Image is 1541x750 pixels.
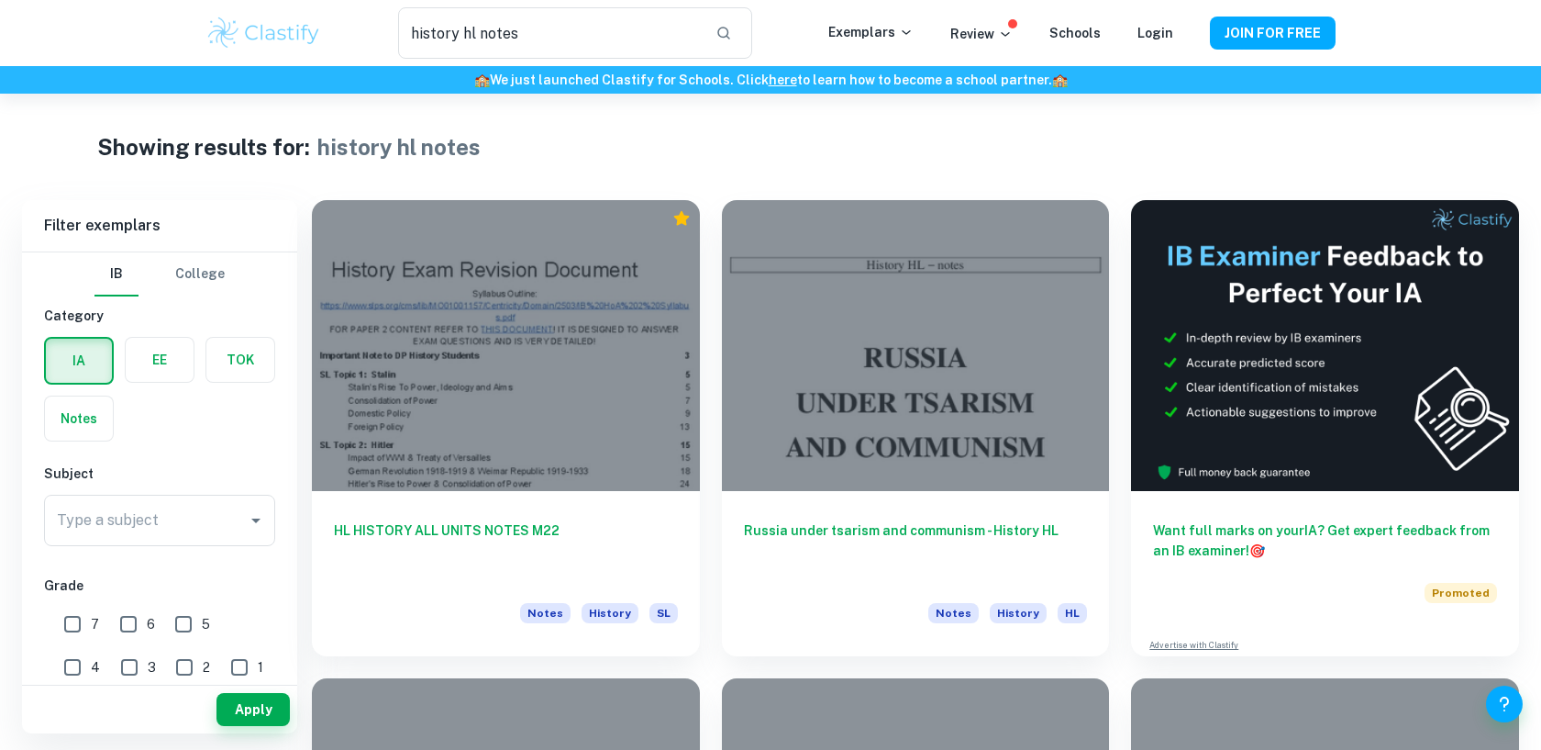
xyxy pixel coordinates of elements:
span: Promoted [1425,583,1497,603]
a: here [769,73,797,87]
button: Notes [45,397,113,441]
h6: Grade [44,576,275,596]
span: 7 [91,614,99,634]
a: Schools [1049,26,1101,40]
span: 3 [148,657,156,677]
span: Notes [520,603,571,623]
input: Search for any exemplars... [398,7,701,59]
h6: Subject [44,464,275,484]
h6: Want full marks on your IA ? Get expert feedback from an IB examiner! [1153,521,1497,561]
span: HL [1058,603,1087,623]
span: Notes [928,603,979,623]
h1: Showing results for: [97,130,310,163]
a: Login [1137,26,1173,40]
span: SL [649,603,678,623]
h1: history hl notes [317,130,481,163]
h6: Filter exemplars [22,200,297,252]
span: History [990,603,1047,623]
span: 6 [147,614,155,634]
button: TOK [206,338,274,382]
span: History [582,603,638,623]
div: Premium [672,209,691,228]
h6: We just launched Clastify for Schools. Click to learn how to become a school partner. [4,70,1537,90]
p: Exemplars [828,22,914,42]
button: IA [46,339,112,383]
h6: Category [44,306,275,326]
h6: Russia under tsarism and communism - History HL [744,521,1088,581]
span: 🏫 [1052,73,1068,87]
a: Advertise with Clastify [1149,639,1238,652]
span: 5 [202,614,210,634]
button: IB [94,252,139,297]
div: Filter type choice [94,252,225,297]
button: College [175,252,225,297]
button: JOIN FOR FREE [1210,17,1336,50]
span: 4 [91,657,100,677]
span: 2 [203,657,210,677]
span: 🎯 [1249,543,1265,558]
p: Review [950,24,1013,44]
img: Thumbnail [1131,200,1519,491]
button: Help and Feedback [1486,686,1523,722]
button: Open [243,508,269,533]
a: Russia under tsarism and communism - History HLNotesHistoryHL [722,200,1110,656]
button: Apply [216,693,290,726]
a: HL HISTORY ALL UNITS NOTES M22NotesHistorySL [312,200,700,656]
span: 1 [258,657,263,677]
img: Clastify logo [205,15,322,51]
span: 🏫 [474,73,490,87]
a: Want full marks on yourIA? Get expert feedback from an IB examiner!PromotedAdvertise with Clastify [1131,200,1519,656]
h6: HL HISTORY ALL UNITS NOTES M22 [334,521,678,581]
button: EE [126,338,194,382]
